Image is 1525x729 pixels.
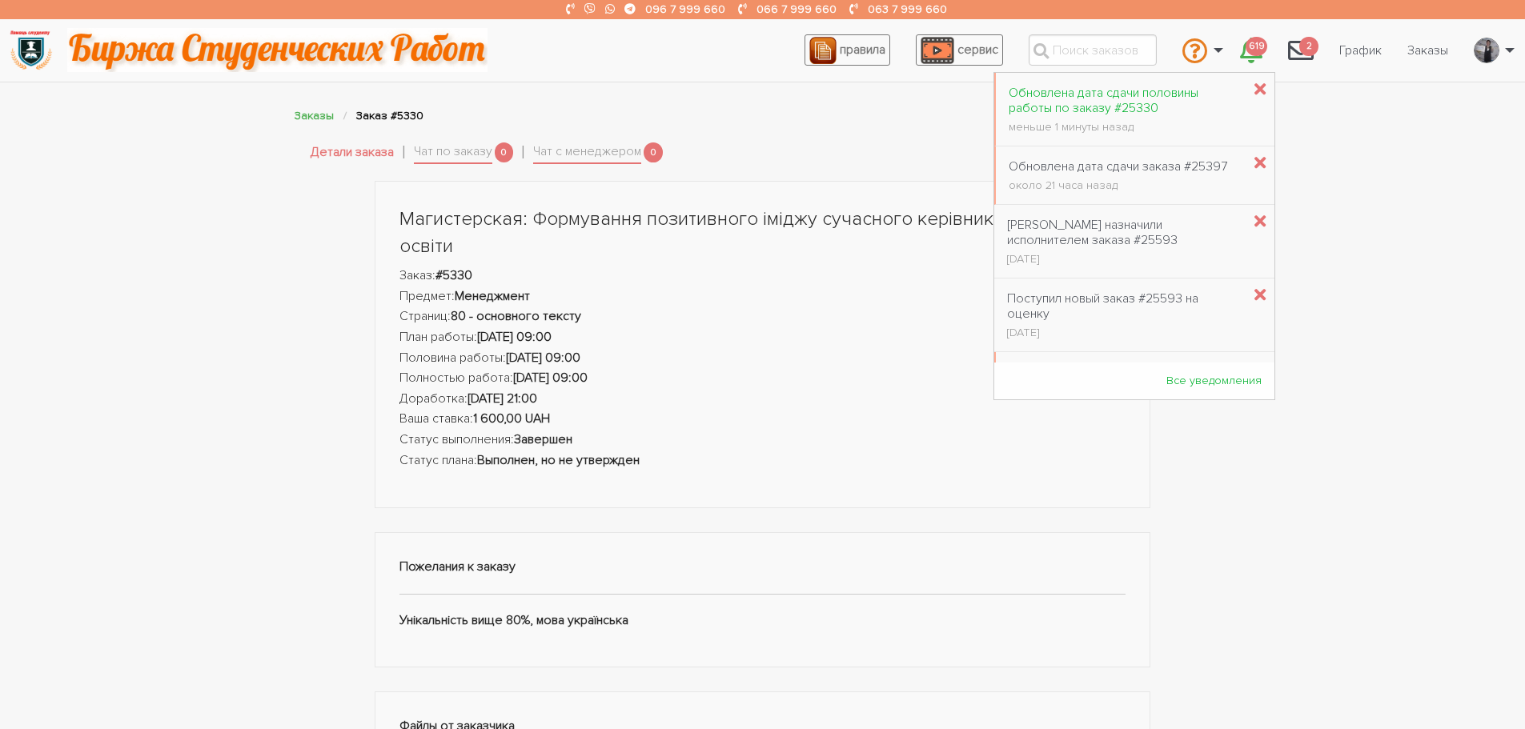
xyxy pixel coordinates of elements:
[356,106,423,125] li: Заказ #5330
[868,2,947,16] a: 063 7 999 660
[399,389,1126,410] li: Доработка:
[399,559,516,575] strong: Пожелания к заказу
[1275,29,1326,72] a: 2
[1009,159,1227,174] div: Обновлена дата сдачи заказа #25397
[468,391,537,407] strong: [DATE] 21:00
[996,77,1254,142] a: Обновлена дата сдачи половины работы по заказу #25330 меньше 1 минуты назад
[1007,218,1242,248] div: [PERSON_NAME] назначили исполнителем заказа #25593
[994,209,1254,274] a: [PERSON_NAME] назначили исполнителем заказа #25593 [DATE]
[644,142,663,162] span: 0
[996,150,1240,200] a: Обновлена дата сдачи заказа #25397 около 21 часа назад
[805,34,890,66] a: правила
[645,2,725,16] a: 096 7 999 660
[399,409,1126,430] li: Ваша ставка:
[1395,35,1461,66] a: Заказы
[513,370,588,386] strong: [DATE] 09:00
[295,109,334,122] a: Заказы
[1009,180,1227,191] div: около 21 часа назад
[506,350,580,366] strong: [DATE] 09:00
[916,34,1003,66] a: сервис
[994,282,1254,348] a: Поступил новый заказ #25593 на оценку [DATE]
[311,142,394,163] a: Детали заказа
[399,286,1126,307] li: Предмет:
[1475,38,1499,63] img: 20171208_160937.jpg
[375,532,1151,667] div: Унікальність вище 80%, мова українська
[399,327,1126,348] li: План работы:
[67,28,488,72] img: motto-2ce64da2796df845c65ce8f9480b9c9d679903764b3ca6da4b6de107518df0fe.gif
[399,368,1126,389] li: Полностью работа:
[996,356,1254,422] a: [PERSON_NAME] назначили исполнителем заказа #25560
[1154,366,1274,395] a: Все уведомления
[533,142,641,164] a: Чат с менеджером
[756,2,837,16] a: 066 7 999 660
[1299,37,1318,57] span: 2
[435,267,472,283] strong: #5330
[1009,122,1242,133] div: меньше 1 минуты назад
[1007,291,1242,322] div: Поступил новый заказ #25593 на оценку
[957,42,998,58] span: сервис
[1246,37,1267,57] span: 619
[399,206,1126,259] h1: Магистерская: Формування позитивного іміджу сучасного керівника закладу освіти
[9,28,53,72] img: logo-135dea9cf721667cc4ddb0c1795e3ba8b7f362e3d0c04e2cc90b931989920324.png
[399,306,1126,327] li: Страниц:
[1009,86,1242,116] div: Обновлена дата сдачи половины работы по заказу #25330
[809,37,837,64] img: agreement_icon-feca34a61ba7f3d1581b08bc946b2ec1ccb426f67415f344566775c155b7f62c.png
[1007,327,1242,338] div: [DATE]
[477,329,552,345] strong: [DATE] 09:00
[840,42,885,58] span: правила
[1007,254,1242,265] div: [DATE]
[399,348,1126,369] li: Половина работы:
[399,266,1126,286] li: Заказ:
[399,430,1126,451] li: Статус выполнения:
[477,452,640,468] strong: Выполнен, но не утвержден
[1029,34,1157,66] input: Поиск заказов
[451,308,581,324] strong: 80 - основного тексту
[495,142,514,162] span: 0
[455,288,530,304] strong: Менеджмент
[399,451,1126,471] li: Статус плана:
[1227,29,1275,72] a: 619
[921,37,954,64] img: play_icon-49f7f135c9dc9a03216cfdbccbe1e3994649169d890fb554cedf0eac35a01ba8.png
[414,142,492,164] a: Чат по заказу
[473,411,550,427] strong: 1 600,00 UAH
[1326,35,1395,66] a: График
[514,431,572,447] strong: Завершен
